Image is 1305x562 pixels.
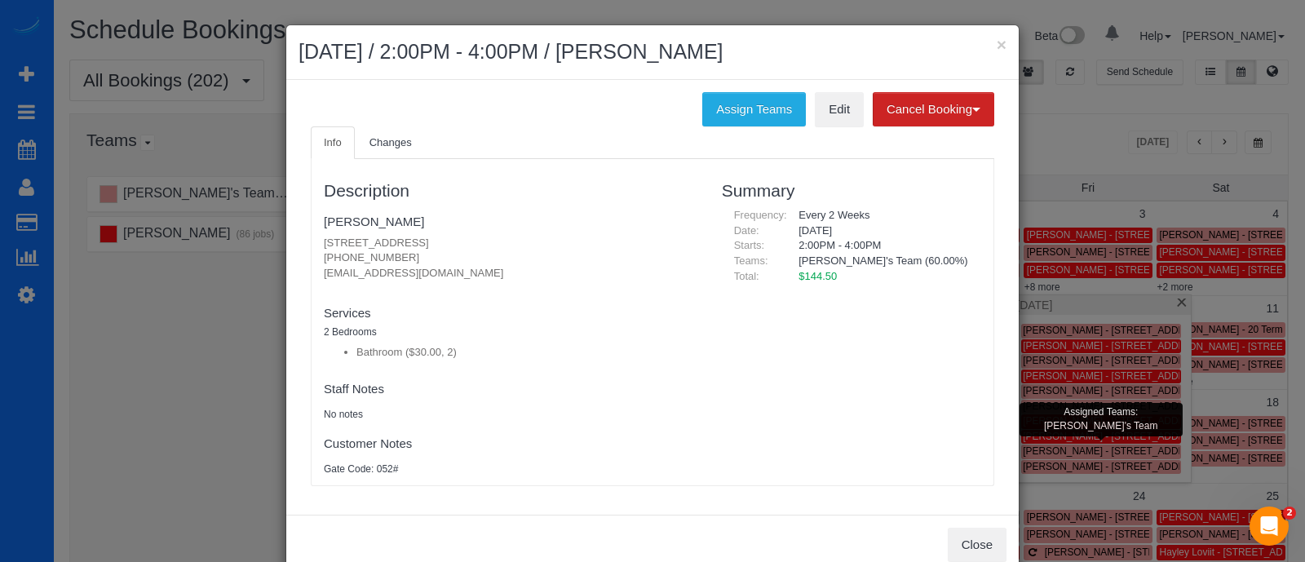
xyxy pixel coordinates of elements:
h4: Staff Notes [324,383,697,396]
a: Edit [815,92,864,126]
div: Assigned Teams: [PERSON_NAME]'s Team [1020,403,1183,436]
h3: Summary [722,181,981,200]
button: × [997,36,1006,53]
p: [STREET_ADDRESS] [PHONE_NUMBER] [EMAIL_ADDRESS][DOMAIN_NAME] [324,236,697,281]
span: $144.50 [798,270,837,282]
span: 2 [1283,507,1296,520]
span: Total: [734,270,759,282]
h3: Description [324,181,697,200]
li: [PERSON_NAME]'s Team (60.00%) [798,254,969,269]
div: 2:00PM - 4:00PM [786,238,981,254]
button: Close [948,528,1006,562]
span: Date: [734,224,759,237]
a: Info [311,126,355,160]
h4: Services [324,307,697,321]
pre: Gate Code: 052# [324,462,697,476]
a: [PERSON_NAME] [324,215,424,228]
span: Info [324,136,342,148]
span: Frequency: [734,209,787,221]
li: Bathroom ($30.00, 2) [356,345,697,361]
div: Every 2 Weeks [786,208,981,223]
pre: No notes [324,408,697,422]
h2: [DATE] / 2:00PM - 4:00PM / [PERSON_NAME] [299,38,1006,67]
div: [DATE] [786,223,981,239]
button: Assign Teams [702,92,806,126]
button: Cancel Booking [873,92,994,126]
a: Changes [356,126,425,160]
span: Changes [369,136,412,148]
span: Teams: [734,254,768,267]
h4: Customer Notes [324,437,697,451]
h5: 2 Bedrooms [324,327,697,338]
iframe: Intercom live chat [1250,507,1289,546]
span: Starts: [734,239,765,251]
